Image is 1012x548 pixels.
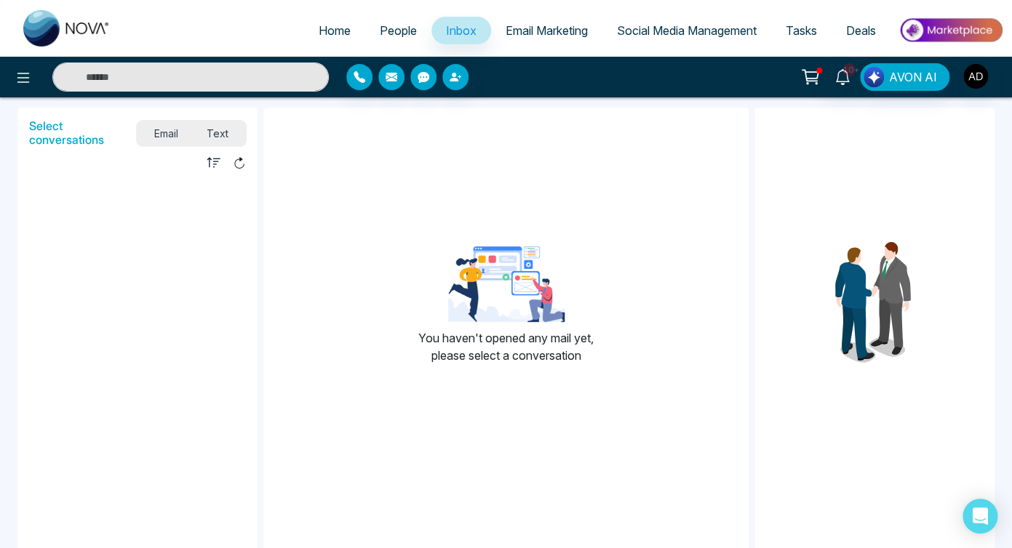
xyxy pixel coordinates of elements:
[846,23,876,38] span: Deals
[418,329,594,364] p: You haven't opened any mail yet, please select a conversation
[963,64,988,89] img: User Avatar
[617,23,757,38] span: Social Media Management
[23,10,111,47] img: Nova CRM Logo
[431,17,491,44] a: Inbox
[304,17,365,44] a: Home
[963,499,997,533] div: Open Intercom Messenger
[29,119,137,147] h5: Select conversations
[491,17,602,44] a: Email Marketing
[825,63,860,89] a: 10+
[832,17,891,44] a: Deals
[506,23,588,38] span: Email Marketing
[786,23,817,38] span: Tasks
[380,23,417,38] span: People
[842,63,856,76] span: 10+
[365,17,431,44] a: People
[860,63,949,91] button: AVON AI
[448,246,565,321] img: landing-page-for-google-ads-3.png
[192,124,243,143] span: Text
[889,68,937,86] span: AVON AI
[602,17,771,44] a: Social Media Management
[864,67,884,87] img: Lead Flow
[446,23,477,38] span: Inbox
[898,14,1003,47] img: Market-place.gif
[771,17,832,44] a: Tasks
[140,124,193,143] span: Email
[319,23,351,38] span: Home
